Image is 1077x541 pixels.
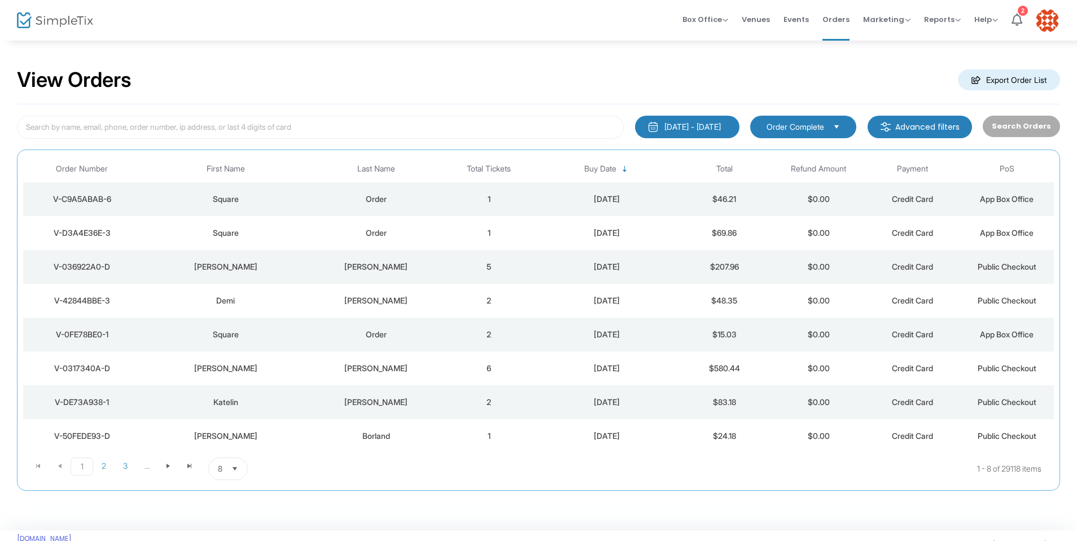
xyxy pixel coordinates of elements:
[772,284,866,318] td: $0.00
[892,329,933,339] span: Credit Card
[17,68,132,93] h2: View Orders
[772,419,866,453] td: $0.00
[442,385,536,419] td: 2
[978,363,1036,373] span: Public Checkout
[143,261,307,272] div: Brenda
[143,193,307,205] div: Square
[978,397,1036,407] span: Public Checkout
[892,431,933,441] span: Credit Card
[26,295,138,306] div: V-42844BBE-3
[23,156,1054,453] div: Data table
[313,295,439,306] div: Edmonds
[157,458,179,474] span: Go to the next page
[143,227,307,239] div: Square
[584,164,616,174] span: Buy Date
[442,419,536,453] td: 1
[539,363,675,374] div: 9/19/2025
[863,14,910,25] span: Marketing
[772,250,866,284] td: $0.00
[442,182,536,216] td: 1
[620,165,629,174] span: Sortable
[767,121,824,133] span: Order Complete
[924,14,961,25] span: Reports
[742,5,770,34] span: Venues
[313,329,439,340] div: Order
[313,227,439,239] div: Order
[143,363,307,374] div: Catherine
[143,397,307,408] div: Katelin
[539,227,675,239] div: 9/19/2025
[442,318,536,351] td: 2
[829,121,844,133] button: Select
[772,318,866,351] td: $0.00
[980,329,1034,339] span: App Box Office
[115,458,136,474] span: Page 3
[880,121,891,133] img: filter
[677,250,772,284] td: $207.96
[179,458,200,474] span: Go to the last page
[974,14,998,25] span: Help
[677,419,772,453] td: $24.18
[218,463,222,474] span: 8
[143,430,307,442] div: Chasta
[143,295,307,306] div: Demi
[978,262,1036,271] span: Public Checkout
[26,261,138,272] div: V-036922A0-D
[892,194,933,204] span: Credit Card
[313,430,439,442] div: Borland
[892,296,933,305] span: Credit Card
[56,164,108,174] span: Order Number
[677,318,772,351] td: $15.03
[539,193,675,205] div: 9/19/2025
[772,385,866,419] td: $0.00
[772,182,866,216] td: $0.00
[677,385,772,419] td: $83.18
[313,397,439,408] div: Mielke
[677,182,772,216] td: $46.21
[868,116,972,138] m-button: Advanced filters
[1000,164,1014,174] span: PoS
[227,458,243,480] button: Select
[682,14,728,25] span: Box Office
[892,228,933,237] span: Credit Card
[136,458,157,474] span: Page 4
[822,5,850,34] span: Orders
[677,351,772,385] td: $580.44
[357,164,395,174] span: Last Name
[958,69,1060,90] m-button: Export Order List
[647,121,659,133] img: monthly
[677,156,772,182] th: Total
[93,458,115,474] span: Page 2
[185,461,194,470] span: Go to the last page
[978,431,1036,441] span: Public Checkout
[677,216,772,250] td: $69.86
[664,121,721,133] div: [DATE] - [DATE]
[313,363,439,374] div: Luth
[360,458,1041,480] kendo-pager-info: 1 - 8 of 29118 items
[442,284,536,318] td: 2
[892,397,933,407] span: Credit Card
[635,116,739,138] button: [DATE] - [DATE]
[26,363,138,374] div: V-0317340A-D
[26,397,138,408] div: V-DE73A938-1
[442,216,536,250] td: 1
[207,164,245,174] span: First Name
[26,430,138,442] div: V-50FEDE93-D
[143,329,307,340] div: Square
[442,351,536,385] td: 6
[1018,6,1028,16] div: 2
[772,351,866,385] td: $0.00
[980,194,1034,204] span: App Box Office
[442,250,536,284] td: 5
[442,156,536,182] th: Total Tickets
[26,329,138,340] div: V-0FE78BE0-1
[17,116,624,139] input: Search by name, email, phone, order number, ip address, or last 4 digits of card
[313,261,439,272] div: Peterson
[539,295,675,306] div: 9/19/2025
[26,193,138,205] div: V-C9A5ABAB-6
[677,284,772,318] td: $48.35
[313,193,439,205] div: Order
[539,329,675,340] div: 9/19/2025
[539,430,675,442] div: 9/19/2025
[892,262,933,271] span: Credit Card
